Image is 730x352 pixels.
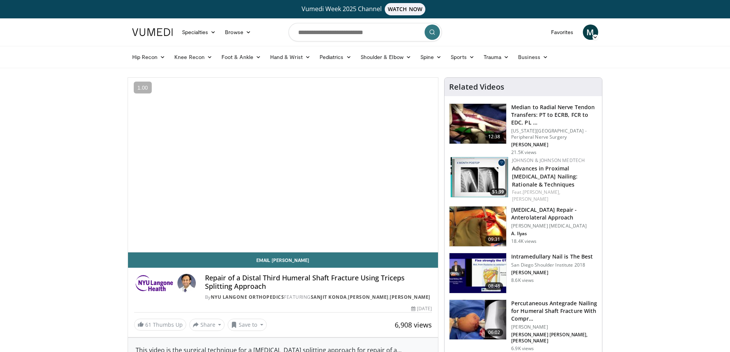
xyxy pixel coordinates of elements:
p: 21.5K views [511,149,536,156]
div: Feat. [512,189,596,203]
a: 61 Thumbs Up [134,319,186,331]
a: [PERSON_NAME] [348,294,389,300]
h3: Median to Radial Nerve Tendon Transfers: PT to ECRB, FCR to EDC, PL … [511,103,597,126]
a: Johnson & Johnson MedTech [512,157,585,164]
img: VuMedi Logo [132,28,173,36]
p: 6.9K views [511,345,534,352]
p: [PERSON_NAME] [511,142,597,148]
a: 06:02 Percutaneous Antegrade Nailing for Humeral Shaft Fracture With Compr… [PERSON_NAME] [PERSON... [449,300,597,352]
input: Search topics, interventions [289,23,442,41]
span: 6,908 views [395,320,432,329]
a: Knee Recon [170,49,217,65]
a: Email [PERSON_NAME] [128,252,438,268]
span: 12:38 [485,133,504,141]
a: Vumedi Week 2025 ChannelWATCH NOW [133,3,597,15]
h4: Repair of a Distal Third Humeral Shaft Fracture Using Triceps Splitting Approach [205,274,432,290]
span: 08:48 [485,282,504,290]
span: 09:31 [485,236,504,243]
a: M [583,25,598,40]
a: Hip Recon [128,49,170,65]
p: A. Ilyas [511,231,597,237]
a: [PERSON_NAME] [512,196,548,202]
a: [PERSON_NAME], [523,189,560,195]
img: 51c79e9b-08d2-4aa9-9189-000d819e3bdb.150x105_q85_crop-smart_upscale.jpg [451,157,508,197]
h3: Percutaneous Antegrade Nailing for Humeral Shaft Fracture With Compr… [511,300,597,323]
a: Sports [446,49,479,65]
p: [PERSON_NAME] [MEDICAL_DATA] [511,223,597,229]
img: Avatar [177,274,196,292]
a: 12:38 Median to Radial Nerve Tendon Transfers: PT to ECRB, FCR to EDC, PL … [US_STATE][GEOGRAPHIC... [449,103,597,156]
h3: Intramedullary Nail is The Best [511,253,593,260]
div: [DATE] [411,305,432,312]
span: 61 [145,321,151,328]
p: [PERSON_NAME] [511,324,597,330]
a: Hand & Wrist [266,49,315,65]
a: Trauma [479,49,514,65]
img: 304908_0001_1.png.150x105_q85_crop-smart_upscale.jpg [449,104,506,144]
h4: Related Videos [449,82,504,92]
a: 09:31 [MEDICAL_DATA] Repair - Anterolateral Approach [PERSON_NAME] [MEDICAL_DATA] A. Ilyas 18.4K ... [449,206,597,247]
img: c529910c-0bdd-43c1-802e-fcc396db0cec.150x105_q85_crop-smart_upscale.jpg [449,300,506,340]
a: Business [513,49,553,65]
a: 08:48 Intramedullary Nail is The Best San Diego Shoulder Institute 2018 [PERSON_NAME] 8.6K views [449,253,597,293]
span: 06:02 [485,329,504,336]
p: San Diego Shoulder Institute 2018 [511,262,593,268]
a: Shoulder & Elbow [356,49,416,65]
span: WATCH NOW [385,3,425,15]
h3: [MEDICAL_DATA] Repair - Anterolateral Approach [511,206,597,221]
a: Favorites [546,25,578,40]
button: Save to [228,319,267,331]
span: 51:39 [490,188,506,195]
a: Foot & Ankle [217,49,266,65]
div: By FEATURING , , [205,294,432,301]
button: Share [189,319,225,331]
video-js: Video Player [128,78,438,252]
img: NYU Langone Orthopedics [134,274,174,292]
img: 88ed5bdc-a0c7-48b1-80c0-588cbe3a9ce5.150x105_q85_crop-smart_upscale.jpg [449,253,506,293]
a: Specialties [177,25,221,40]
a: Sanjit Konda [311,294,347,300]
p: 18.4K views [511,238,536,244]
p: [US_STATE][GEOGRAPHIC_DATA] - Peripheral Nerve Surgery [511,128,597,140]
a: [PERSON_NAME] [390,294,430,300]
img: fd3b349a-9860-460e-a03a-0db36c4d1252.150x105_q85_crop-smart_upscale.jpg [449,206,506,246]
a: Advances in Proximal [MEDICAL_DATA] Nailing: Rationale & Techniques [512,165,577,188]
p: [PERSON_NAME] [511,270,593,276]
p: [PERSON_NAME] [PERSON_NAME], [PERSON_NAME] [511,332,597,344]
a: Browse [220,25,256,40]
a: 51:39 [451,157,508,197]
a: Spine [416,49,446,65]
a: Pediatrics [315,49,356,65]
a: NYU Langone Orthopedics [211,294,284,300]
p: 8.6K views [511,277,534,283]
